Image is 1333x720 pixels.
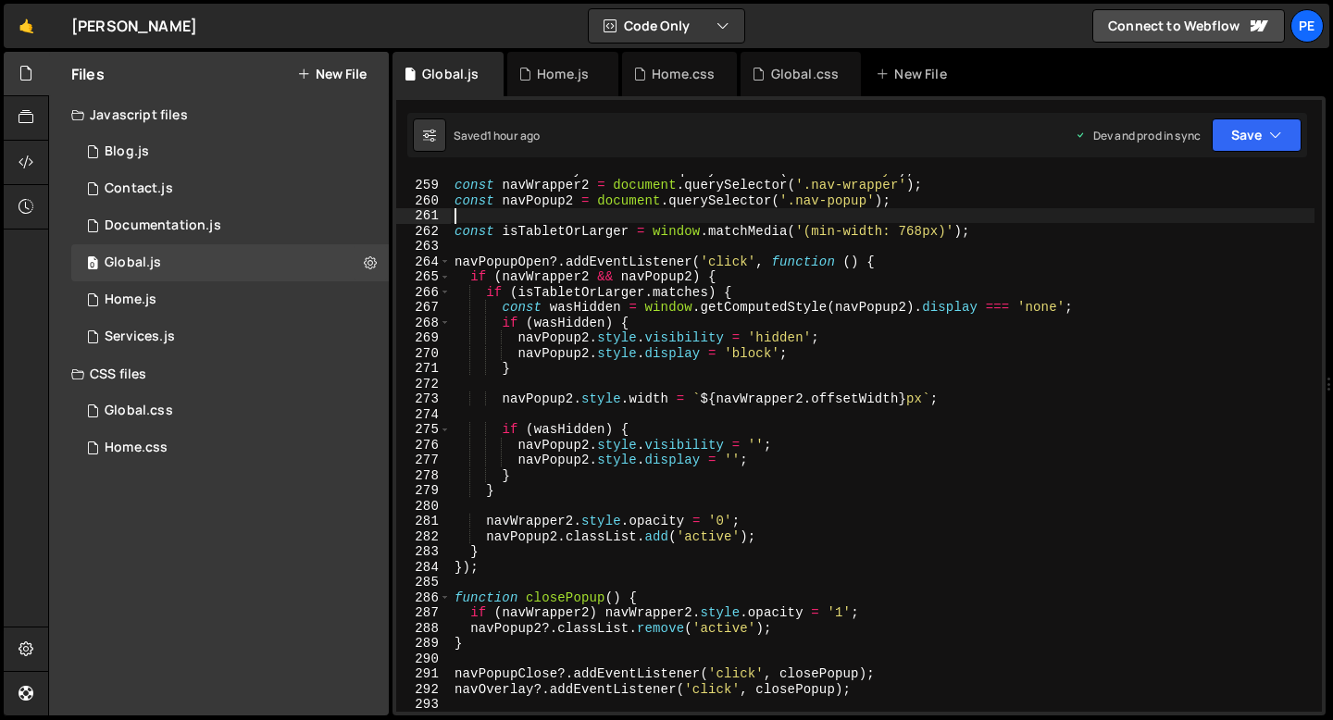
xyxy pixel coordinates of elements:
a: 🤙 [4,4,49,48]
a: Connect to Webflow [1092,9,1285,43]
div: Services.js [105,329,175,345]
div: 290 [396,652,451,667]
button: New File [297,67,367,81]
a: Pe [1290,9,1324,43]
div: 287 [396,605,451,621]
div: 17084/47187.js [71,318,389,355]
div: 17084/47211.js [71,133,389,170]
h2: Files [71,64,105,84]
span: 0 [87,257,98,272]
div: 285 [396,575,451,590]
div: 278 [396,468,451,484]
div: 271 [396,361,451,377]
div: 17084/47048.js [71,244,389,281]
div: 273 [396,391,451,407]
div: 288 [396,621,451,637]
div: New File [876,65,953,83]
div: 291 [396,666,451,682]
div: Global.js [422,65,479,83]
div: 1 hour ago [487,128,541,143]
div: 259 [396,178,451,193]
button: Save [1212,118,1302,152]
div: 279 [396,483,451,499]
div: 17084/47047.js [71,281,389,318]
div: Blog.js [105,143,149,160]
div: Saved [454,128,540,143]
div: Global.css [771,65,840,83]
div: 293 [396,697,451,713]
div: 275 [396,422,451,438]
div: 17084/47050.css [71,392,389,429]
div: 263 [396,239,451,254]
div: 292 [396,682,451,698]
div: Home.css [652,65,715,83]
div: Home.css [105,440,168,456]
div: 267 [396,300,451,316]
div: Home.js [537,65,589,83]
div: 284 [396,560,451,576]
div: 270 [396,346,451,362]
div: Documentation.js [105,217,221,234]
div: 277 [396,453,451,468]
div: [PERSON_NAME] [71,15,197,37]
div: 289 [396,636,451,652]
div: Global.js [105,254,161,271]
div: 272 [396,377,451,392]
div: Global.css [105,403,173,419]
div: 17084/47227.js [71,207,389,244]
div: 269 [396,330,451,346]
div: 274 [396,407,451,423]
div: 281 [396,514,451,529]
div: 283 [396,544,451,560]
div: 266 [396,285,451,301]
div: Home.js [105,292,156,308]
div: 261 [396,208,451,224]
div: 265 [396,269,451,285]
div: Dev and prod in sync [1075,128,1201,143]
div: 276 [396,438,451,453]
div: Contact.js [105,180,173,197]
div: 282 [396,529,451,545]
div: 17084/47191.js [71,170,389,207]
div: 260 [396,193,451,209]
div: CSS files [49,355,389,392]
div: 286 [396,590,451,606]
div: 262 [396,224,451,240]
div: 268 [396,316,451,331]
button: Code Only [589,9,744,43]
div: 264 [396,254,451,270]
div: Javascript files [49,96,389,133]
div: 17084/47049.css [71,429,389,466]
div: 280 [396,499,451,515]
